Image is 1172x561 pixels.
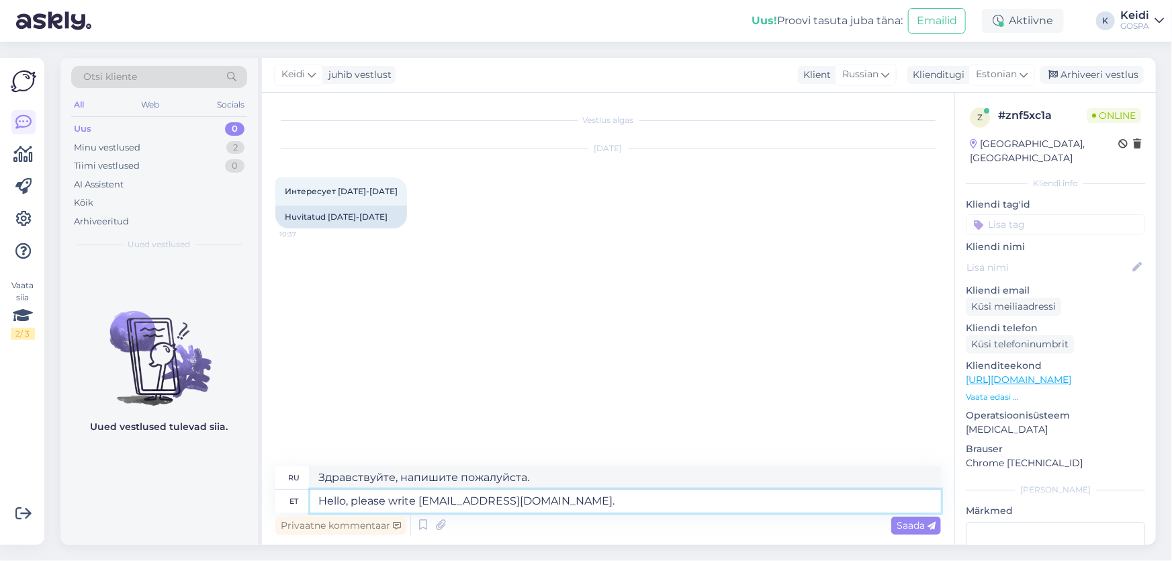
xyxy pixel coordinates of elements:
[1040,66,1144,84] div: Arhiveeri vestlus
[74,196,93,210] div: Kõik
[966,198,1145,212] p: Kliendi tag'id
[128,239,191,251] span: Uued vestlused
[897,519,936,531] span: Saada
[11,279,35,340] div: Vaata siia
[275,517,406,535] div: Privaatne kommentaar
[1096,11,1115,30] div: K
[281,67,305,82] span: Keidi
[966,214,1145,234] input: Lisa tag
[966,240,1145,254] p: Kliendi nimi
[976,67,1017,82] span: Estonian
[1120,10,1149,21] div: Keidi
[998,107,1087,124] div: # znf5xc1a
[310,466,941,489] textarea: Здравствуйте, напишите пожалуйста.
[60,287,258,408] img: No chats
[289,490,298,513] div: et
[966,335,1074,353] div: Küsi telefoninumbrit
[798,68,831,82] div: Klient
[310,490,941,513] textarea: Hello, please write [EMAIL_ADDRESS][DOMAIN_NAME].
[74,122,91,136] div: Uus
[966,284,1145,298] p: Kliendi email
[966,260,1130,275] input: Lisa nimi
[966,391,1145,403] p: Vaata edasi ...
[966,456,1145,470] p: Chrome [TECHNICAL_ID]
[908,8,966,34] button: Emailid
[11,328,35,340] div: 2 / 3
[74,215,129,228] div: Arhiveeritud
[966,423,1145,437] p: [MEDICAL_DATA]
[752,13,903,29] div: Proovi tasuta juba täna:
[275,142,941,155] div: [DATE]
[74,178,124,191] div: AI Assistent
[1087,108,1141,123] span: Online
[970,137,1118,165] div: [GEOGRAPHIC_DATA], [GEOGRAPHIC_DATA]
[907,68,964,82] div: Klienditugi
[966,484,1145,496] div: [PERSON_NAME]
[225,122,244,136] div: 0
[1120,21,1149,32] div: GOSPA
[139,96,163,114] div: Web
[1120,10,1164,32] a: KeidiGOSPA
[966,374,1071,386] a: [URL][DOMAIN_NAME]
[71,96,87,114] div: All
[966,359,1145,373] p: Klienditeekond
[275,206,407,228] div: Huvitatud [DATE]-[DATE]
[288,466,300,489] div: ru
[752,14,777,27] b: Uus!
[842,67,878,82] span: Russian
[225,159,244,173] div: 0
[226,141,244,155] div: 2
[285,186,398,196] span: Интересует [DATE]-[DATE]
[279,229,330,239] span: 10:37
[977,112,983,122] span: z
[275,114,941,126] div: Vestlus algas
[74,141,140,155] div: Minu vestlused
[982,9,1064,33] div: Aktiivne
[214,96,247,114] div: Socials
[323,68,392,82] div: juhib vestlust
[91,420,228,434] p: Uued vestlused tulevad siia.
[966,321,1145,335] p: Kliendi telefon
[74,159,140,173] div: Tiimi vestlused
[966,177,1145,189] div: Kliendi info
[11,69,36,94] img: Askly Logo
[966,408,1145,423] p: Operatsioonisüsteem
[966,298,1061,316] div: Küsi meiliaadressi
[83,70,137,84] span: Otsi kliente
[966,442,1145,456] p: Brauser
[966,504,1145,518] p: Märkmed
